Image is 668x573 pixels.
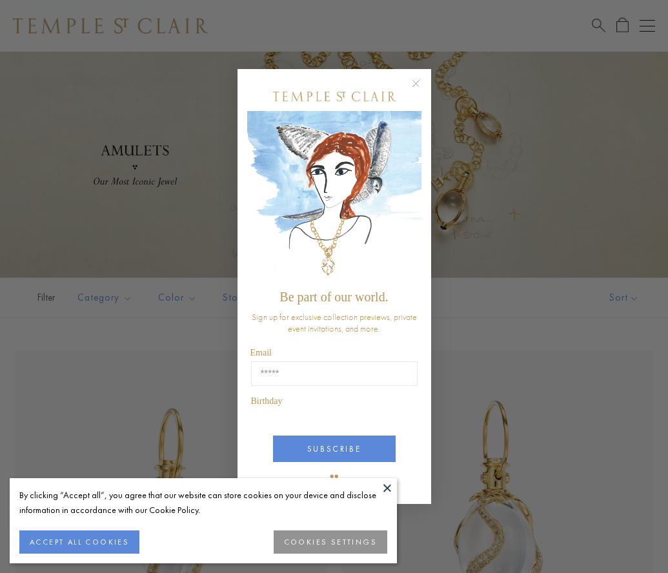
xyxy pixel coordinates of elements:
span: Be part of our world. [279,290,388,304]
button: COOKIES SETTINGS [274,530,387,554]
img: Temple St. Clair [273,92,396,101]
div: By clicking “Accept all”, you agree that our website can store cookies on your device and disclos... [19,488,387,518]
span: Birthday [251,396,283,406]
button: ACCEPT ALL COOKIES [19,530,139,554]
input: Email [251,361,418,386]
img: TSC [321,465,347,491]
button: Close dialog [414,82,430,98]
span: Sign up for exclusive collection previews, private event invitations, and more. [252,311,417,334]
button: SUBSCRIBE [273,436,396,462]
img: c4a9eb12-d91a-4d4a-8ee0-386386f4f338.jpeg [247,111,421,283]
span: Email [250,348,272,357]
